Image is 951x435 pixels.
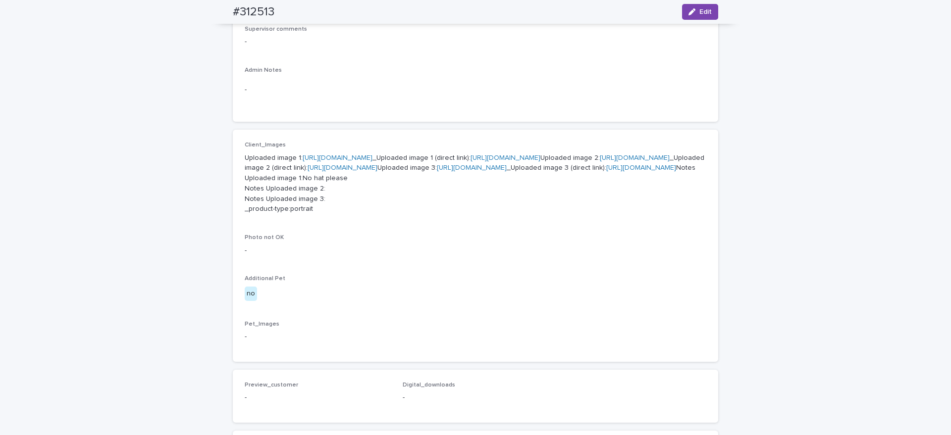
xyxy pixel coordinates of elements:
[245,321,279,327] span: Pet_Images
[403,382,455,388] span: Digital_downloads
[245,332,706,342] p: -
[303,154,372,161] a: [URL][DOMAIN_NAME]
[245,142,286,148] span: Client_Images
[403,392,549,403] p: -
[245,392,391,403] p: -
[471,154,540,161] a: [URL][DOMAIN_NAME]
[245,67,282,73] span: Admin Notes
[245,26,307,32] span: Supervisor comments
[437,164,507,171] a: [URL][DOMAIN_NAME]
[245,382,298,388] span: Preview_customer
[245,235,284,241] span: Photo not OK
[682,4,718,20] button: Edit
[245,245,706,256] p: -
[245,287,257,301] div: no
[308,164,377,171] a: [URL][DOMAIN_NAME]
[245,37,706,47] p: -
[600,154,670,161] a: [URL][DOMAIN_NAME]
[245,276,285,282] span: Additional Pet
[245,153,706,215] p: Uploaded image 1: _Uploaded image 1 (direct link): Uploaded image 2: _Uploaded image 2 (direct li...
[245,85,706,95] p: -
[233,5,274,19] h2: #312513
[699,8,712,15] span: Edit
[606,164,676,171] a: [URL][DOMAIN_NAME]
